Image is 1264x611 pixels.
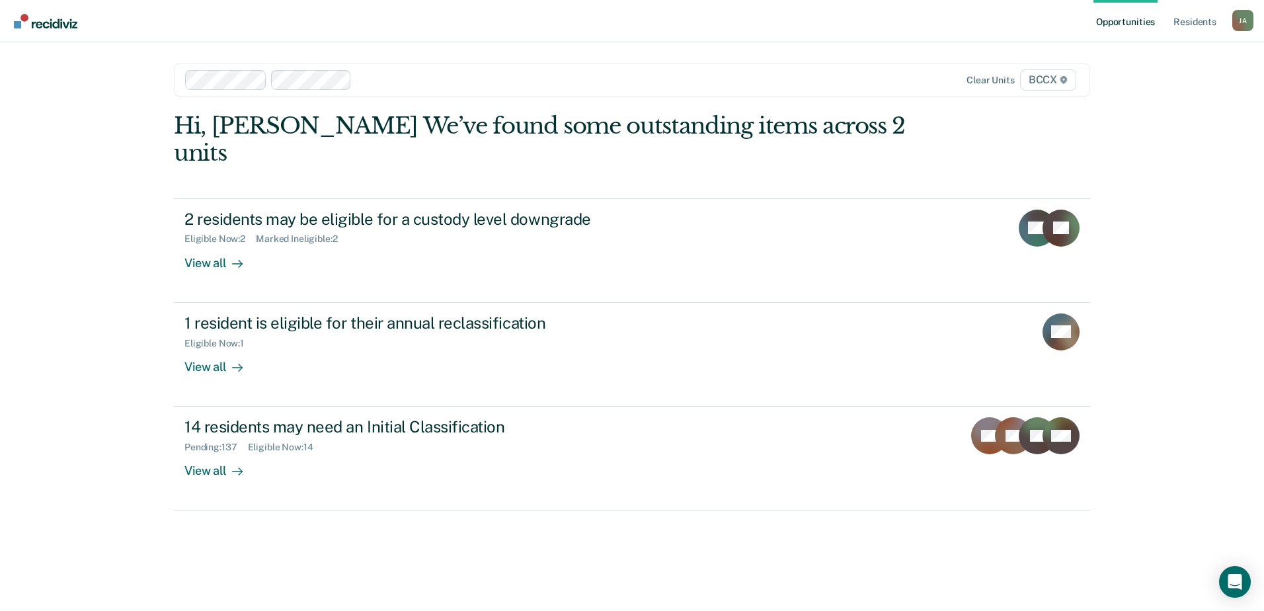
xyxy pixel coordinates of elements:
[184,417,649,436] div: 14 residents may need an Initial Classification
[174,303,1090,407] a: 1 resident is eligible for their annual reclassificationEligible Now:1View all
[1232,10,1253,31] div: J A
[184,442,248,453] div: Pending : 137
[967,75,1015,86] div: Clear units
[184,338,255,349] div: Eligible Now : 1
[184,233,256,245] div: Eligible Now : 2
[174,407,1090,510] a: 14 residents may need an Initial ClassificationPending:137Eligible Now:14View all
[184,313,649,333] div: 1 resident is eligible for their annual reclassification
[1232,10,1253,31] button: Profile dropdown button
[174,198,1090,303] a: 2 residents may be eligible for a custody level downgradeEligible Now:2Marked Ineligible:2View all
[248,442,324,453] div: Eligible Now : 14
[174,112,907,167] div: Hi, [PERSON_NAME] We’ve found some outstanding items across 2 units
[184,245,258,270] div: View all
[1020,69,1076,91] span: BCCX
[184,348,258,374] div: View all
[14,14,77,28] img: Recidiviz
[256,233,348,245] div: Marked Ineligible : 2
[184,453,258,479] div: View all
[184,210,649,229] div: 2 residents may be eligible for a custody level downgrade
[1219,566,1251,598] div: Open Intercom Messenger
